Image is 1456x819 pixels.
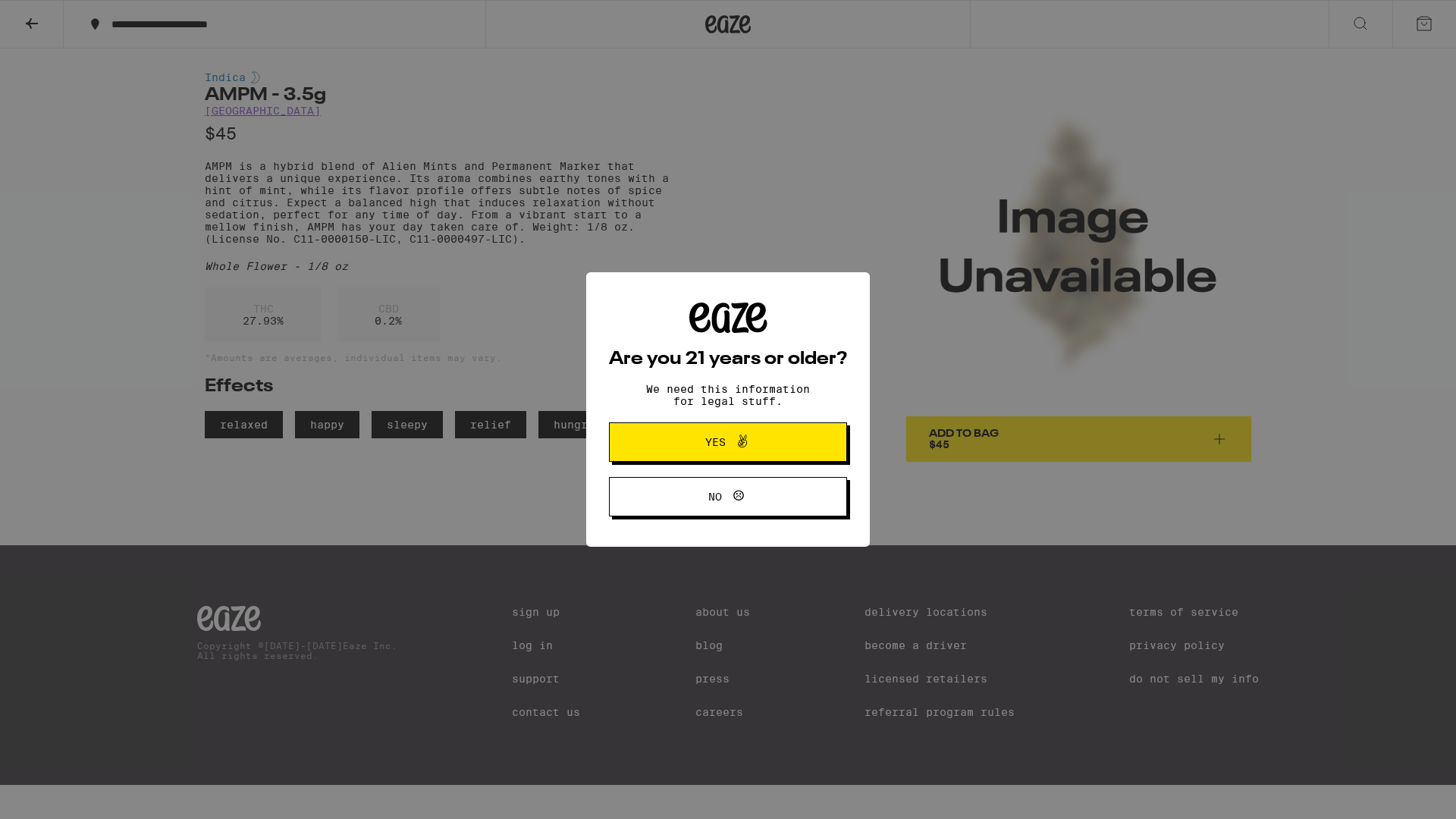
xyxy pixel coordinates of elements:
[705,437,726,447] span: Yes
[1361,773,1441,811] iframe: Opens a widget where you can find more information
[609,350,847,369] h2: Are you 21 years or older?
[609,422,847,462] button: Yes
[633,383,823,407] p: We need this information for legal stuff.
[609,477,847,516] button: No
[708,491,722,502] span: No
